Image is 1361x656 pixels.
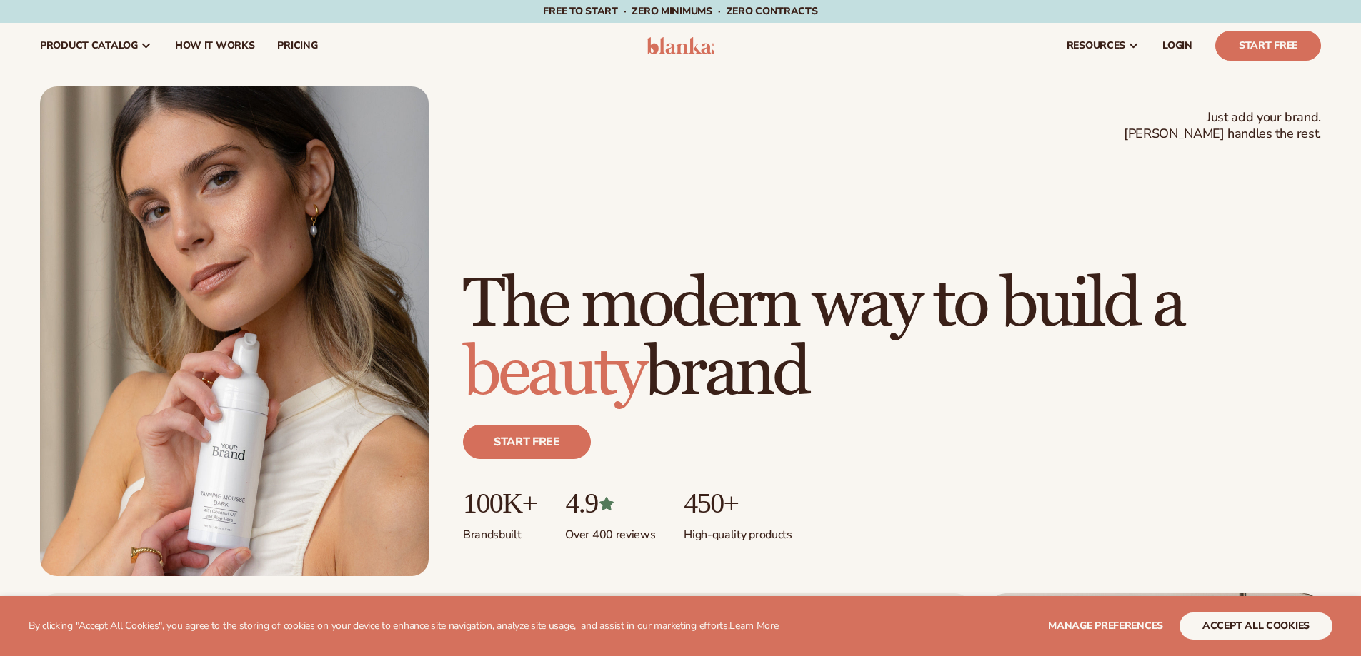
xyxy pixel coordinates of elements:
a: LOGIN [1151,23,1204,69]
p: Over 400 reviews [565,519,655,543]
h1: The modern way to build a brand [463,271,1321,408]
span: Manage preferences [1048,619,1163,632]
span: LOGIN [1162,40,1192,51]
p: High-quality products [684,519,792,543]
span: How It Works [175,40,255,51]
span: beauty [463,331,644,415]
span: resources [1067,40,1125,51]
img: Female holding tanning mousse. [40,86,429,576]
a: pricing [266,23,329,69]
span: Free to start · ZERO minimums · ZERO contracts [543,4,817,18]
span: pricing [277,40,317,51]
a: resources [1055,23,1151,69]
img: logo [647,37,714,54]
button: accept all cookies [1180,612,1332,640]
p: By clicking "Accept All Cookies", you agree to the storing of cookies on your device to enhance s... [29,620,779,632]
p: 4.9 [565,488,655,519]
p: 450+ [684,488,792,519]
p: 100K+ [463,488,537,519]
span: Just add your brand. [PERSON_NAME] handles the rest. [1124,109,1321,143]
a: Learn More [729,619,778,632]
a: Start Free [1215,31,1321,61]
span: product catalog [40,40,138,51]
a: Start free [463,425,591,459]
a: How It Works [164,23,266,69]
a: product catalog [29,23,164,69]
p: Brands built [463,519,537,543]
button: Manage preferences [1048,612,1163,640]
